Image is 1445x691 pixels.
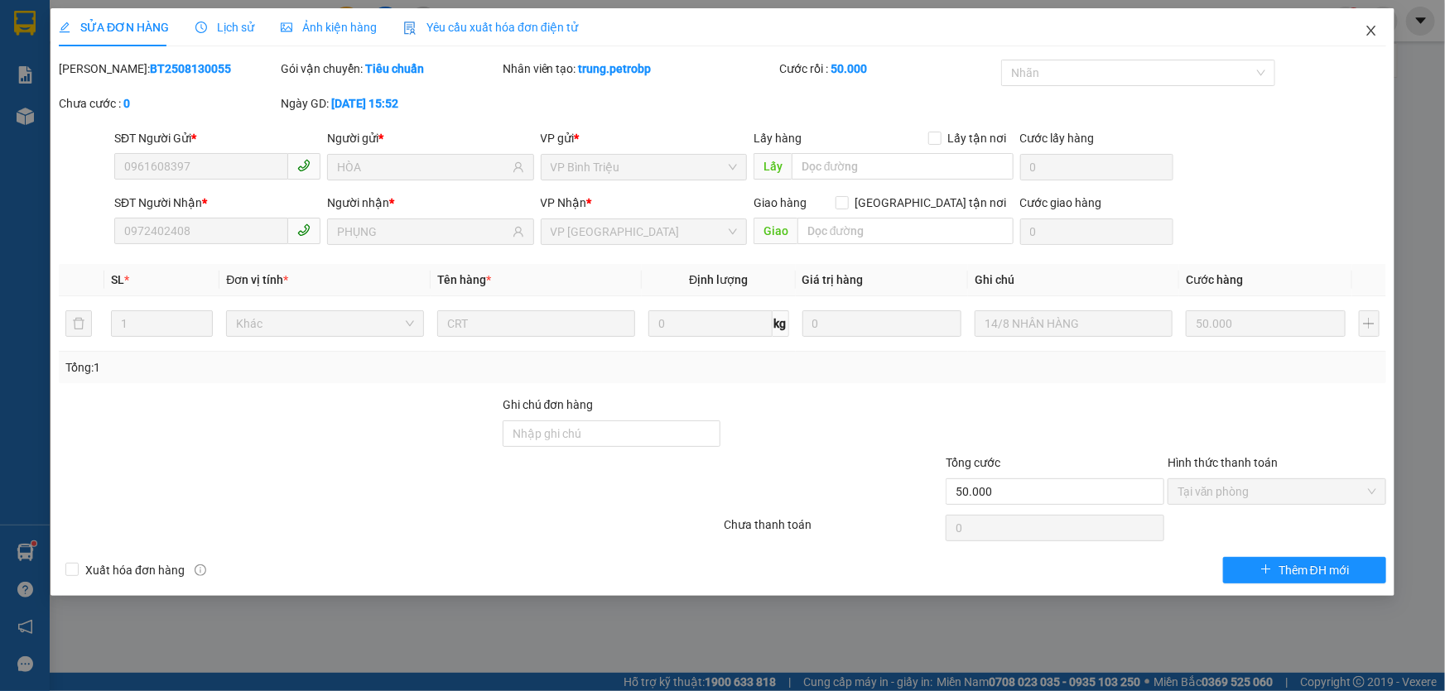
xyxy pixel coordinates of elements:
[337,158,508,176] input: Tên người gửi
[541,129,747,147] div: VP gửi
[59,60,277,78] div: [PERSON_NAME]:
[968,264,1179,296] th: Ghi chú
[579,62,652,75] b: trung.petrobp
[797,218,1014,244] input: Dọc đường
[1348,8,1394,55] button: Close
[802,310,962,337] input: 0
[551,155,737,180] span: VP Bình Triệu
[195,22,207,33] span: clock-circle
[79,561,191,579] span: Xuất hóa đơn hàng
[123,97,130,110] b: 0
[150,62,231,75] b: BT2508130055
[59,22,70,33] span: edit
[1365,24,1378,37] span: close
[281,21,377,34] span: Ảnh kiện hàng
[403,21,578,34] span: Yêu cầu xuất hóa đơn điện tử
[114,194,320,212] div: SĐT Người Nhận
[365,62,424,75] b: Tiêu chuẩn
[802,273,864,286] span: Giá trị hàng
[849,194,1014,212] span: [GEOGRAPHIC_DATA] tận nơi
[114,129,320,147] div: SĐT Người Gửi
[437,310,635,337] input: VD: Bàn, Ghế
[689,273,748,286] span: Định lượng
[1279,561,1349,579] span: Thêm ĐH mới
[1359,310,1380,337] button: plus
[297,159,311,172] span: phone
[831,62,867,75] b: 50.000
[1223,557,1386,583] button: plusThêm ĐH mới
[59,21,169,34] span: SỬA ĐƠN HÀNG
[281,94,499,113] div: Ngày GD:
[1020,154,1173,180] input: Cước lấy hàng
[541,196,587,209] span: VP Nhận
[1178,479,1376,504] span: Tại văn phòng
[281,22,292,33] span: picture
[111,273,124,286] span: SL
[1260,564,1272,577] span: plus
[403,22,417,35] img: icon
[773,310,789,337] span: kg
[337,223,508,241] input: Tên người nhận
[65,310,92,337] button: delete
[754,218,797,244] span: Giao
[437,273,491,286] span: Tên hàng
[754,196,807,209] span: Giao hàng
[503,420,721,447] input: Ghi chú đơn hàng
[195,21,254,34] span: Lịch sử
[723,516,945,545] div: Chưa thanh toán
[513,226,524,238] span: user
[503,60,777,78] div: Nhân viên tạo:
[1186,310,1346,337] input: 0
[195,564,206,576] span: info-circle
[792,153,1014,180] input: Dọc đường
[975,310,1173,337] input: Ghi Chú
[946,456,1000,469] span: Tổng cước
[754,153,792,180] span: Lấy
[1020,196,1102,209] label: Cước giao hàng
[65,358,558,377] div: Tổng: 1
[503,398,594,411] label: Ghi chú đơn hàng
[551,219,737,244] span: VP Phước Bình
[513,161,524,173] span: user
[754,132,802,145] span: Lấy hàng
[1020,218,1173,245] input: Cước giao hàng
[1168,456,1278,469] label: Hình thức thanh toán
[226,273,288,286] span: Đơn vị tính
[281,60,499,78] div: Gói vận chuyển:
[327,129,533,147] div: Người gửi
[327,194,533,212] div: Người nhận
[779,60,998,78] div: Cước rồi :
[1020,132,1095,145] label: Cước lấy hàng
[942,129,1014,147] span: Lấy tận nơi
[59,94,277,113] div: Chưa cước :
[297,223,311,237] span: phone
[1186,273,1243,286] span: Cước hàng
[236,311,414,336] span: Khác
[331,97,398,110] b: [DATE] 15:52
